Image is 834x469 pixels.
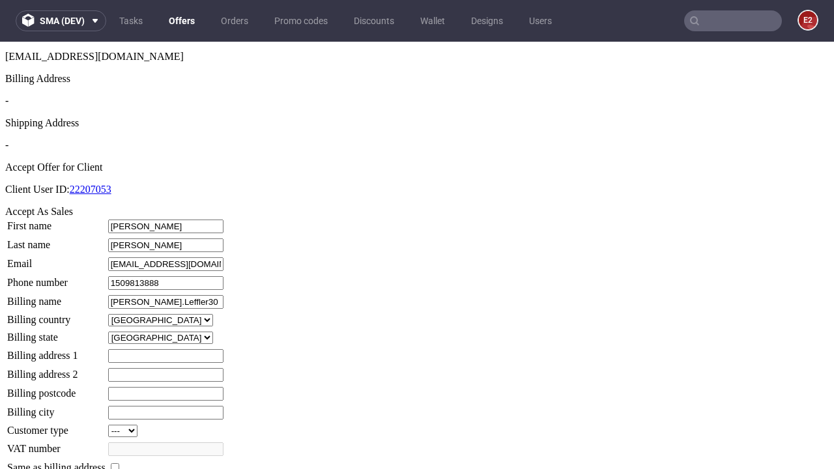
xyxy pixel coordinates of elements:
td: Customer type [7,382,106,396]
a: Users [521,10,560,31]
a: Discounts [346,10,402,31]
a: Offers [161,10,203,31]
td: First name [7,177,106,192]
td: Billing postcode [7,345,106,360]
a: Designs [463,10,511,31]
td: Billing country [7,272,106,285]
span: - [5,98,8,109]
span: sma (dev) [40,16,85,25]
td: Billing state [7,289,106,303]
figcaption: e2 [799,11,817,29]
span: [EMAIL_ADDRESS][DOMAIN_NAME] [5,9,184,20]
td: Last name [7,196,106,211]
td: Phone number [7,234,106,249]
td: Same as billing address [7,419,106,433]
button: sma (dev) [16,10,106,31]
a: Wallet [412,10,453,31]
span: - [5,53,8,64]
td: Email [7,215,106,230]
td: Billing city [7,363,106,378]
td: Billing name [7,253,106,268]
a: Tasks [111,10,151,31]
a: Promo codes [266,10,336,31]
a: Orders [213,10,256,31]
div: Billing Address [5,31,829,43]
div: Accept Offer for Client [5,120,829,132]
p: Client User ID: [5,142,829,154]
td: Billing address 2 [7,326,106,341]
td: VAT number [7,400,106,415]
a: 22207053 [70,142,111,153]
td: Billing address 1 [7,307,106,322]
div: Accept As Sales [5,164,829,176]
div: Shipping Address [5,76,829,87]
